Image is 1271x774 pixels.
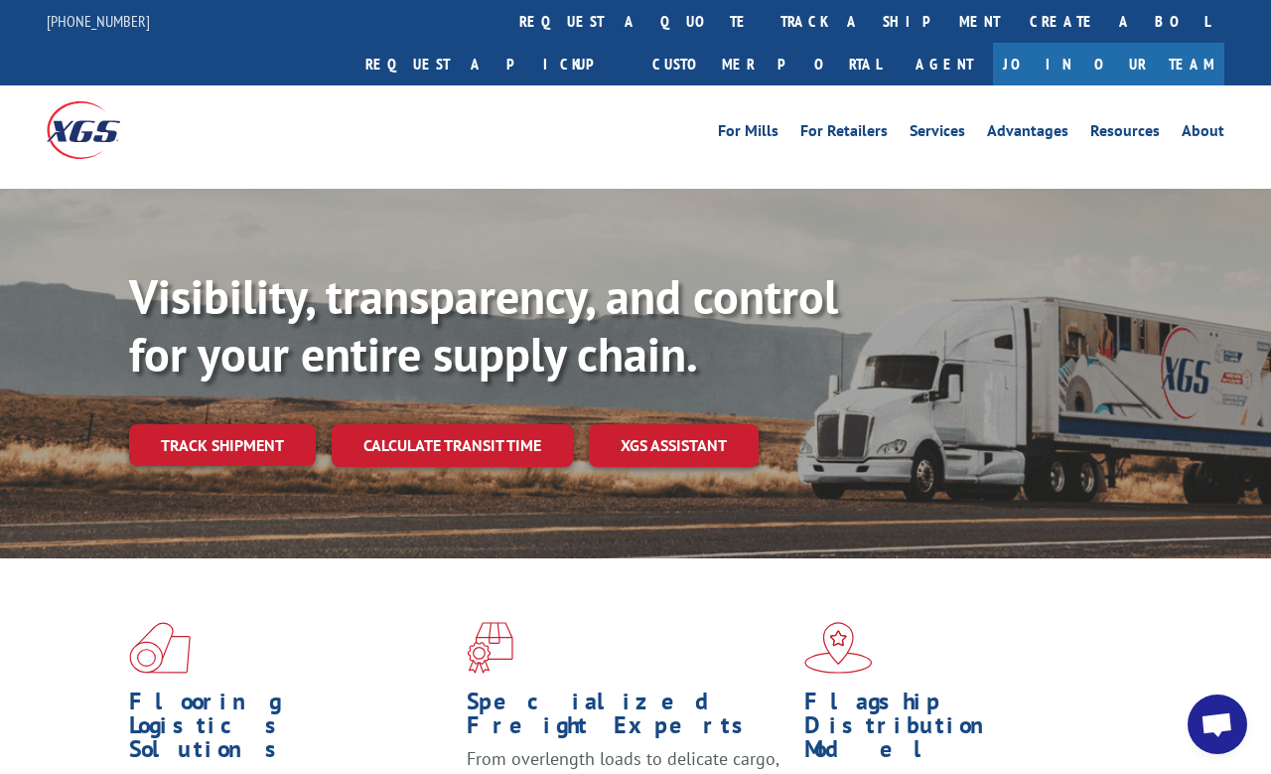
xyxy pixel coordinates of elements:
[800,123,888,145] a: For Retailers
[1182,123,1224,145] a: About
[910,123,965,145] a: Services
[129,690,452,771] h1: Flooring Logistics Solutions
[637,43,896,85] a: Customer Portal
[804,622,873,674] img: xgs-icon-flagship-distribution-model-red
[1090,123,1160,145] a: Resources
[718,123,778,145] a: For Mills
[129,265,838,385] b: Visibility, transparency, and control for your entire supply chain.
[467,622,513,674] img: xgs-icon-focused-on-flooring-red
[351,43,637,85] a: Request a pickup
[993,43,1224,85] a: Join Our Team
[1188,695,1247,754] div: Open chat
[467,690,789,747] h1: Specialized Freight Experts
[129,622,191,674] img: xgs-icon-total-supply-chain-intelligence-red
[47,11,150,31] a: [PHONE_NUMBER]
[332,424,573,467] a: Calculate transit time
[129,424,316,466] a: Track shipment
[987,123,1068,145] a: Advantages
[804,690,1127,771] h1: Flagship Distribution Model
[896,43,993,85] a: Agent
[589,424,759,467] a: XGS ASSISTANT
